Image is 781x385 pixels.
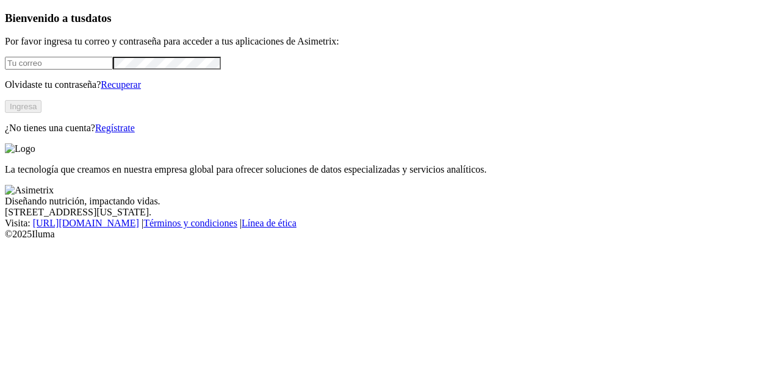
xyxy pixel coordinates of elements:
[5,185,54,196] img: Asimetrix
[95,123,135,133] a: Regístrate
[5,196,776,207] div: Diseñando nutrición, impactando vidas.
[5,229,776,240] div: © 2025 Iluma
[242,218,297,228] a: Línea de ética
[5,36,776,47] p: Por favor ingresa tu correo y contraseña para acceder a tus aplicaciones de Asimetrix:
[33,218,139,228] a: [URL][DOMAIN_NAME]
[143,218,237,228] a: Términos y condiciones
[5,164,776,175] p: La tecnología que creamos en nuestra empresa global para ofrecer soluciones de datos especializad...
[5,79,776,90] p: Olvidaste tu contraseña?
[5,100,41,113] button: Ingresa
[5,123,776,134] p: ¿No tienes una cuenta?
[85,12,112,24] span: datos
[5,57,113,70] input: Tu correo
[5,12,776,25] h3: Bienvenido a tus
[5,143,35,154] img: Logo
[101,79,141,90] a: Recuperar
[5,218,776,229] div: Visita : | |
[5,207,776,218] div: [STREET_ADDRESS][US_STATE].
